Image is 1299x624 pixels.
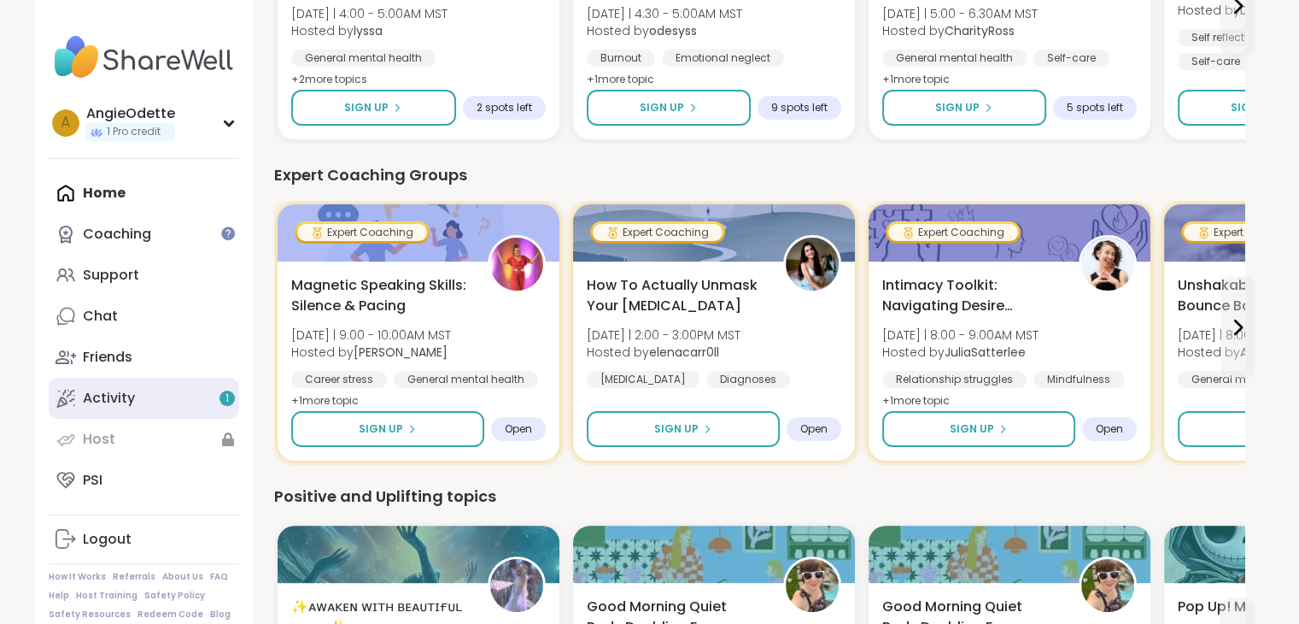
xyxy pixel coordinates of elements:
[888,224,1018,241] div: Expert Coaching
[76,590,138,602] a: Host Training
[1067,101,1123,115] span: 5 spots left
[1178,53,1254,70] div: Self-care
[587,275,764,316] span: How To Actually Unmask Your [MEDICAL_DATA]
[587,371,699,388] div: [MEDICAL_DATA]
[882,90,1046,126] button: Sign Up
[83,389,135,408] div: Activity
[49,255,239,296] a: Support
[786,559,839,612] img: Adrienne_QueenOfTheDawn
[359,421,403,437] span: Sign Up
[1033,50,1109,67] div: Self-care
[1081,238,1134,291] img: JuliaSatterlee
[49,590,69,602] a: Help
[882,50,1027,67] div: General mental health
[490,238,543,291] img: Lisa_LaCroix
[291,90,456,126] button: Sign Up
[86,104,175,123] div: AngieOdette
[291,371,387,388] div: Career stress
[274,485,1244,509] div: Positive and Uplifting topics
[49,214,239,255] a: Coaching
[162,571,203,583] a: About Us
[950,421,994,437] span: Sign Up
[706,371,790,388] div: Diagnoses
[49,419,239,460] a: Host
[882,371,1027,388] div: Relationship struggles
[800,422,828,436] span: Open
[1033,371,1124,388] div: Mindfulness
[291,5,448,22] span: [DATE] | 4:00 - 5:00AM MST
[1096,422,1123,436] span: Open
[882,411,1075,447] button: Sign Up
[291,275,469,316] span: Magnetic Speaking Skills: Silence & Pacing
[882,5,1038,22] span: [DATE] | 5:00 - 6:30AM MST
[945,344,1026,361] b: JuliaSatterlee
[882,275,1060,316] span: Intimacy Toolkit: Navigating Desire Dynamics
[83,307,118,326] div: Chat
[882,344,1039,361] span: Hosted by
[221,227,235,240] iframe: Spotlight
[593,224,723,241] div: Expert Coaching
[49,519,239,560] a: Logout
[505,422,532,436] span: Open
[144,590,205,602] a: Safety Policy
[210,609,231,621] a: Blog
[394,371,538,388] div: General mental health
[649,22,697,39] b: odesyss
[291,50,436,67] div: General mental health
[61,112,70,134] span: A
[49,337,239,378] a: Friends
[291,22,448,39] span: Hosted by
[587,344,740,361] span: Hosted by
[587,22,742,39] span: Hosted by
[640,100,684,115] span: Sign Up
[83,530,132,549] div: Logout
[138,609,203,621] a: Redeem Code
[587,411,780,447] button: Sign Up
[882,22,1038,39] span: Hosted by
[291,327,451,344] span: [DATE] | 9:00 - 10:00AM MST
[490,559,543,612] img: lyssa
[49,27,239,87] img: ShareWell Nav Logo
[49,609,131,621] a: Safety Resources
[291,411,484,447] button: Sign Up
[1178,29,1274,46] div: Self reflection
[771,101,828,115] span: 9 spots left
[587,5,742,22] span: [DATE] | 4:30 - 5:00AM MST
[107,125,161,139] span: 1 Pro credit
[274,163,1244,187] div: Expert Coaching Groups
[649,344,719,361] b: elenacarr0ll
[786,238,839,291] img: elenacarr0ll
[83,471,102,490] div: PSI
[297,224,427,241] div: Expert Coaching
[49,378,239,419] a: Activity1
[935,100,980,115] span: Sign Up
[1081,559,1134,612] img: Adrienne_QueenOfTheDawn
[477,101,532,115] span: 2 spots left
[49,296,239,337] a: Chat
[882,327,1039,344] span: [DATE] | 8:00 - 9:00AM MST
[1231,100,1275,115] span: Sign Up
[83,266,139,285] div: Support
[354,22,383,39] b: lyssa
[587,90,751,126] button: Sign Up
[354,344,448,361] b: [PERSON_NAME]
[49,571,106,583] a: How It Works
[83,348,132,367] div: Friends
[587,327,740,344] span: [DATE] | 2:00 - 3:00PM MST
[83,225,151,244] div: Coaching
[587,50,655,67] div: Burnout
[654,421,699,437] span: Sign Up
[210,571,228,583] a: FAQ
[344,100,389,115] span: Sign Up
[225,391,229,406] span: 1
[945,22,1015,39] b: CharityRoss
[662,50,784,67] div: Emotional neglect
[291,344,451,361] span: Hosted by
[49,460,239,501] a: PSI
[83,430,115,449] div: Host
[113,571,155,583] a: Referrals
